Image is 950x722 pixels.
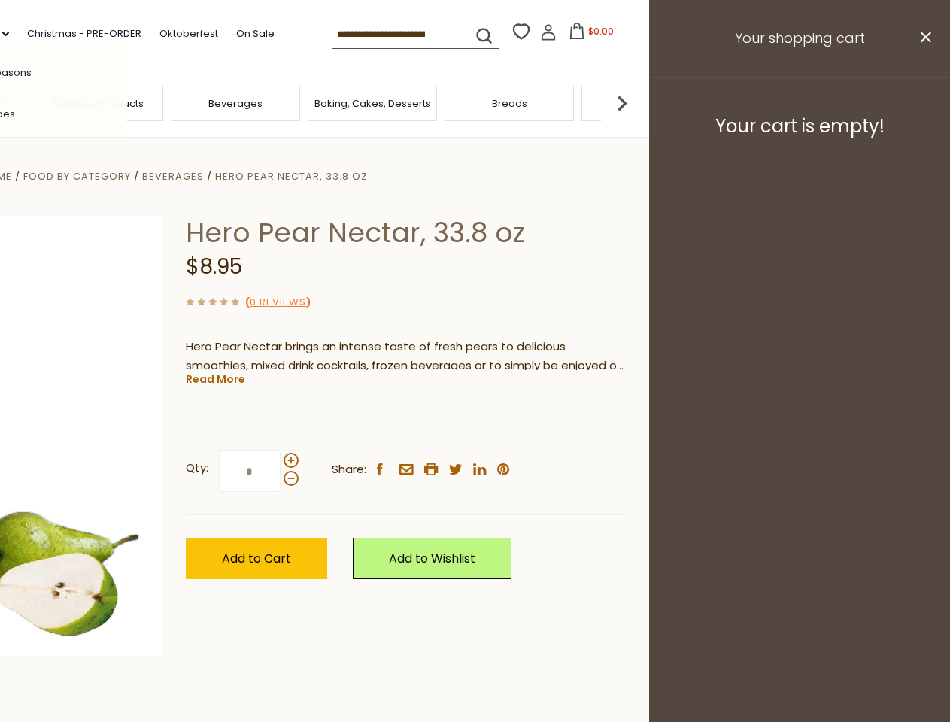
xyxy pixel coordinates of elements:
p: Hero Pear Nectar brings an intense taste of fresh pears to delicious smoothies, mixed drink cockt... [186,338,626,375]
h3: Your cart is empty! [668,115,931,138]
a: Baking, Cakes, Desserts [314,98,431,109]
strong: Qty: [186,459,208,478]
a: 0 Reviews [250,295,306,311]
a: Hero Pear Nectar, 33.8 oz [215,169,368,184]
button: $0.00 [560,23,624,45]
span: ( ) [245,295,311,309]
a: Beverages [208,98,263,109]
a: Christmas - PRE-ORDER [27,26,141,42]
input: Qty: [219,450,281,492]
span: Share: [332,460,366,479]
a: Oktoberfest [159,26,218,42]
a: Beverages [142,169,204,184]
a: Food By Category [23,169,131,184]
span: Add to Cart [222,550,291,567]
a: Add to Wishlist [353,538,511,579]
span: $0.00 [588,25,614,38]
span: $8.95 [186,252,242,281]
a: Breads [492,98,527,109]
button: Add to Cart [186,538,327,579]
a: On Sale [236,26,275,42]
h1: Hero Pear Nectar, 33.8 oz [186,216,626,250]
a: Read More [186,372,245,387]
img: next arrow [607,88,637,118]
